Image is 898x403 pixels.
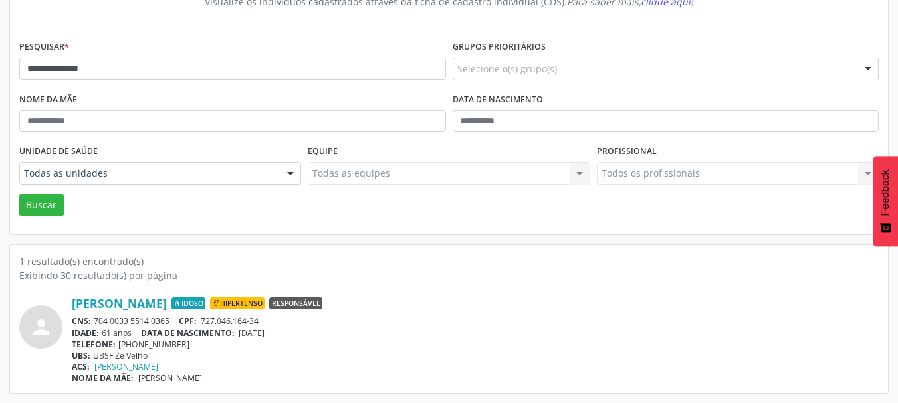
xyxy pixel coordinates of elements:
span: DATA DE NASCIMENTO: [141,327,235,339]
button: Buscar [19,194,64,216]
span: CNS: [72,315,91,327]
button: Feedback - Mostrar pesquisa [873,156,898,246]
div: Exibindo 30 resultado(s) por página [19,268,879,282]
label: Nome da mãe [19,90,77,110]
label: Profissional [597,141,657,162]
span: ACS: [72,361,90,372]
label: Data de nascimento [453,90,543,110]
label: Equipe [308,141,338,162]
span: 727.046.164-34 [201,315,259,327]
a: [PERSON_NAME] [72,296,167,311]
span: TELEFONE: [72,339,116,350]
span: [PERSON_NAME] [138,372,202,384]
label: Grupos prioritários [453,37,546,58]
span: [DATE] [239,327,265,339]
span: Feedback [879,169,891,216]
span: NOME DA MÃE: [72,372,134,384]
span: UBS: [72,350,90,361]
div: 704 0033 5514 0365 [72,315,879,327]
span: CPF: [179,315,197,327]
label: Unidade de saúde [19,141,98,162]
span: Idoso [171,297,205,309]
span: Todas as unidades [24,167,274,180]
span: Selecione o(s) grupo(s) [457,62,557,76]
i: person [29,315,53,339]
a: [PERSON_NAME] [94,361,158,372]
div: UBSF Ze Velho [72,350,879,361]
span: Responsável [269,297,322,309]
div: [PHONE_NUMBER] [72,339,879,350]
label: Pesquisar [19,37,69,58]
div: 61 anos [72,327,879,339]
span: IDADE: [72,327,99,339]
span: Hipertenso [210,297,265,309]
div: 1 resultado(s) encontrado(s) [19,254,879,268]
